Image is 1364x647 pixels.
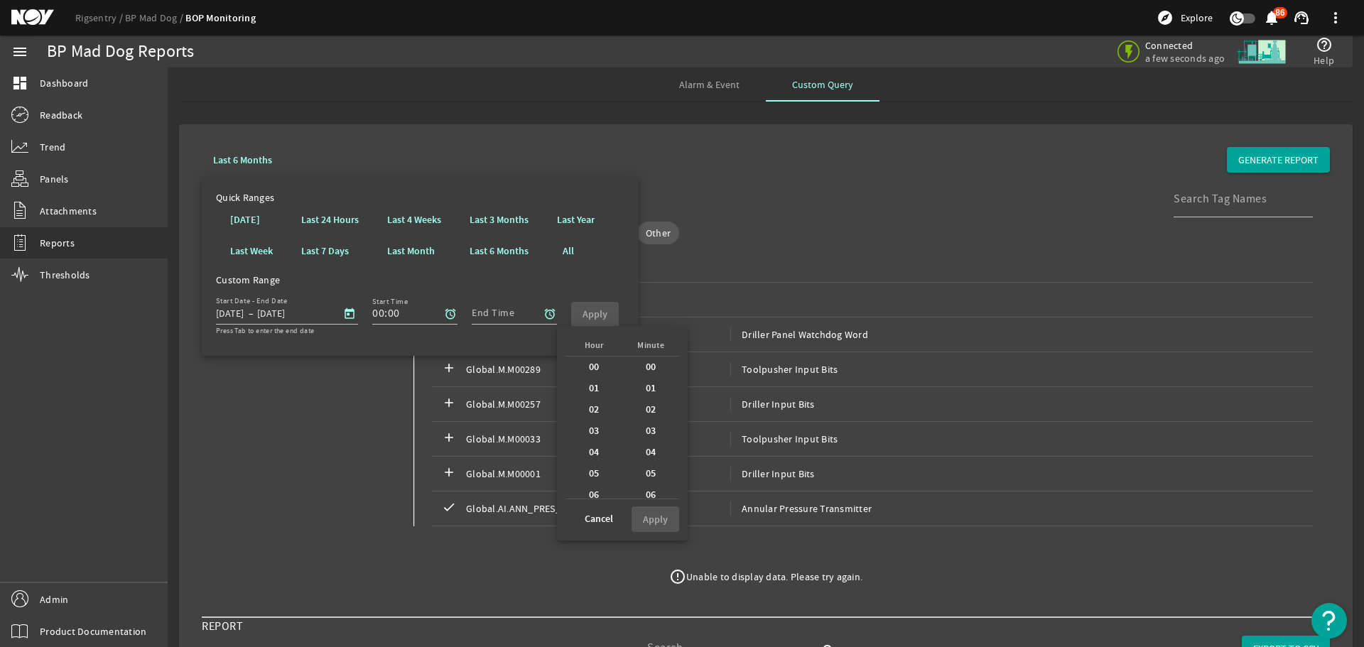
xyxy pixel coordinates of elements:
b: 02 [646,403,656,417]
b: 01 [589,381,600,396]
b: 00 [646,360,656,374]
b: 06 [589,488,600,502]
b: Minute [637,338,664,352]
b: 01 [646,381,656,396]
b: 02 [589,403,600,417]
button: Cancel [573,506,624,532]
b: 04 [589,445,600,460]
b: Cancel [585,512,613,526]
button: Open Resource Center [1311,603,1347,638]
b: Hour [585,338,604,352]
b: 06 [646,488,656,502]
b: 03 [589,424,600,438]
b: 05 [646,467,656,481]
b: 05 [589,467,600,481]
b: 00 [589,360,600,374]
b: 03 [646,424,656,438]
b: 04 [646,445,656,460]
